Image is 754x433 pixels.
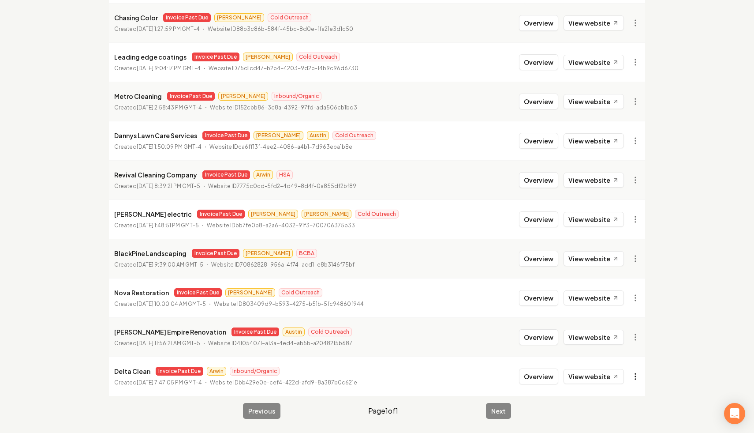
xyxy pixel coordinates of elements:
[564,133,624,148] a: View website
[231,328,279,336] span: Invoice Past Due
[332,131,376,140] span: Cold Outreach
[248,210,298,218] span: [PERSON_NAME]
[564,290,624,305] a: View website
[230,367,280,376] span: Inbound/Organic
[114,12,158,23] p: Chasing Color
[268,13,311,22] span: Cold Outreach
[519,369,558,384] button: Overview
[114,209,192,219] p: [PERSON_NAME] electric
[519,211,558,227] button: Overview
[114,25,200,34] p: Created
[296,53,340,61] span: Cold Outreach
[519,15,558,31] button: Overview
[307,131,329,140] span: Austin
[167,92,215,101] span: Invoice Past Due
[137,26,200,32] time: [DATE] 1:27:59 PM GMT-4
[209,143,352,151] p: Website ID ca6ff13f-4ee2-4086-a4b1-7d963eba1b8e
[137,65,201,72] time: [DATE] 9:04:17 PM GMT-4
[137,301,206,307] time: [DATE] 10:00:04 AM GMT-5
[208,25,353,34] p: Website ID 88b3c86b-584f-45bc-8d0e-ffa21e3d1c50
[114,103,202,112] p: Created
[564,212,624,227] a: View website
[519,251,558,267] button: Overview
[210,378,357,387] p: Website ID bb429e0e-cef4-422d-afd9-8a387b0c621e
[355,210,399,218] span: Cold Outreach
[202,131,250,140] span: Invoice Past Due
[302,210,351,218] span: [PERSON_NAME]
[368,406,398,416] span: Page 1 of 1
[114,91,162,102] p: Metro Cleaning
[564,369,624,384] a: View website
[243,249,293,258] span: [PERSON_NAME]
[208,182,356,191] p: Website ID 7775c0cd-5fd2-4d49-8d4f-0a855df2bf89
[137,104,202,111] time: [DATE] 2:58:43 PM GMT-4
[519,290,558,306] button: Overview
[564,251,624,266] a: View website
[114,64,201,73] p: Created
[211,260,355,269] p: Website ID 70862828-956a-4f74-acd1-e8b3146f75bf
[114,182,200,191] p: Created
[207,367,226,376] span: Arwin
[564,94,624,109] a: View website
[519,172,558,188] button: Overview
[207,221,355,230] p: Website ID bb7fe0b8-a2a6-4032-91f3-700706375b33
[564,15,624,30] a: View website
[243,53,293,61] span: [PERSON_NAME]
[137,340,200,346] time: [DATE] 11:56:21 AM GMT-5
[564,330,624,345] a: View website
[114,287,169,298] p: Nova Restoration
[114,339,200,348] p: Created
[225,288,275,297] span: [PERSON_NAME]
[114,378,202,387] p: Created
[254,170,273,179] span: Arwin
[114,143,202,151] p: Created
[114,260,203,269] p: Created
[137,183,200,189] time: [DATE] 8:39:21 PM GMT-5
[218,92,268,101] span: [PERSON_NAME]
[137,222,199,229] time: [DATE] 1:48:51 PM GMT-5
[519,133,558,149] button: Overview
[192,249,239,258] span: Invoice Past Due
[519,329,558,345] button: Overview
[519,54,558,70] button: Overview
[137,143,202,150] time: [DATE] 1:50:09 PM GMT-4
[137,261,203,268] time: [DATE] 9:39:00 AM GMT-5
[114,52,187,62] p: Leading edge coatings
[114,366,150,377] p: Delta Clean
[114,248,187,259] p: BlackPine Landscaping
[114,300,206,309] p: Created
[214,13,264,22] span: [PERSON_NAME]
[254,131,303,140] span: [PERSON_NAME]
[272,92,321,101] span: Inbound/Organic
[174,288,222,297] span: Invoice Past Due
[724,403,745,424] div: Open Intercom Messenger
[283,328,305,336] span: Austin
[114,169,197,180] p: Revival Cleaning Company
[192,53,239,61] span: Invoice Past Due
[296,249,317,258] span: BCBA
[210,103,357,112] p: Website ID 152cbb86-3c8a-4392-97fd-ada506cb1bd3
[214,300,364,309] p: Website ID 803409d9-b593-4275-b51b-5fc94860f944
[114,327,226,337] p: [PERSON_NAME] Empire Renovation
[208,339,352,348] p: Website ID 41054071-a13a-4ed4-ab5b-a2048215b687
[114,221,199,230] p: Created
[137,379,202,386] time: [DATE] 7:47:05 PM GMT-4
[163,13,211,22] span: Invoice Past Due
[519,94,558,109] button: Overview
[197,210,245,218] span: Invoice Past Due
[564,173,624,188] a: View website
[209,64,358,73] p: Website ID 75d1cd47-b2b4-4203-9d2b-14b9c96d6730
[156,367,203,376] span: Invoice Past Due
[308,328,352,336] span: Cold Outreach
[564,55,624,70] a: View website
[276,170,293,179] span: HSA
[114,130,197,141] p: Dannys Lawn Care Services
[202,170,250,179] span: Invoice Past Due
[279,288,322,297] span: Cold Outreach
